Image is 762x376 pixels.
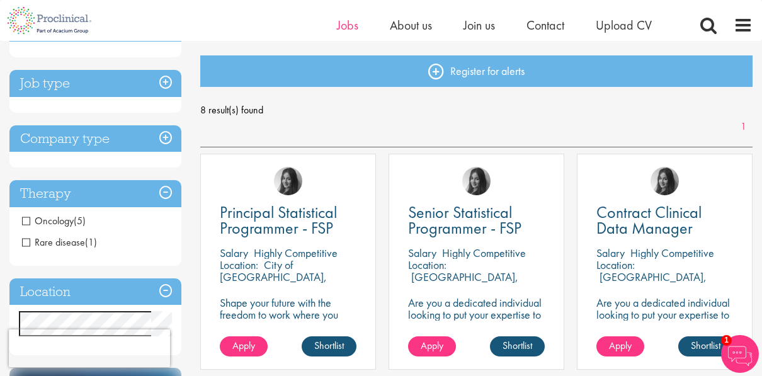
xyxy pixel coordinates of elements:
[22,214,86,227] span: Oncology
[462,167,491,195] img: Heidi Hennigan
[721,335,759,373] img: Chatbot
[678,336,733,356] a: Shortlist
[74,214,86,227] span: (5)
[220,258,258,272] span: Location:
[463,17,495,33] a: Join us
[9,180,181,207] h3: Therapy
[596,258,635,272] span: Location:
[526,17,564,33] a: Contact
[200,101,753,120] span: 8 result(s) found
[22,236,97,249] span: Rare disease
[220,205,356,236] a: Principal Statistical Programmer - FSP
[596,336,644,356] a: Apply
[596,17,652,33] a: Upload CV
[9,125,181,152] h3: Company type
[408,258,446,272] span: Location:
[220,297,356,356] p: Shape your future with the freedom to work where you thrive! Join our pharmaceutical client with ...
[408,336,456,356] a: Apply
[302,336,356,356] a: Shortlist
[220,246,248,260] span: Salary
[22,236,85,249] span: Rare disease
[254,246,338,260] p: Highly Competitive
[421,339,443,352] span: Apply
[9,278,181,305] h3: Location
[274,167,302,195] img: Heidi Hennigan
[596,297,733,345] p: Are you a dedicated individual looking to put your expertise to work fully flexibly in a remote p...
[721,335,732,346] span: 1
[408,297,545,345] p: Are you a dedicated individual looking to put your expertise to work fully flexibly in a remote p...
[630,246,714,260] p: Highly Competitive
[408,270,518,296] p: [GEOGRAPHIC_DATA], [GEOGRAPHIC_DATA]
[220,258,327,296] p: City of [GEOGRAPHIC_DATA], [GEOGRAPHIC_DATA]
[734,120,753,134] a: 1
[609,339,632,352] span: Apply
[408,246,436,260] span: Salary
[442,246,526,260] p: Highly Competitive
[390,17,432,33] a: About us
[408,202,521,239] span: Senior Statistical Programmer - FSP
[408,205,545,236] a: Senior Statistical Programmer - FSP
[220,202,337,239] span: Principal Statistical Programmer - FSP
[596,202,702,239] span: Contract Clinical Data Manager
[85,236,97,249] span: (1)
[9,329,170,367] iframe: reCAPTCHA
[337,17,358,33] a: Jobs
[651,167,679,195] img: Heidi Hennigan
[596,246,625,260] span: Salary
[200,55,753,87] a: Register for alerts
[490,336,545,356] a: Shortlist
[596,205,733,236] a: Contract Clinical Data Manager
[22,214,74,227] span: Oncology
[232,339,255,352] span: Apply
[9,70,181,97] h3: Job type
[596,270,707,296] p: [GEOGRAPHIC_DATA], [GEOGRAPHIC_DATA]
[220,336,268,356] a: Apply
